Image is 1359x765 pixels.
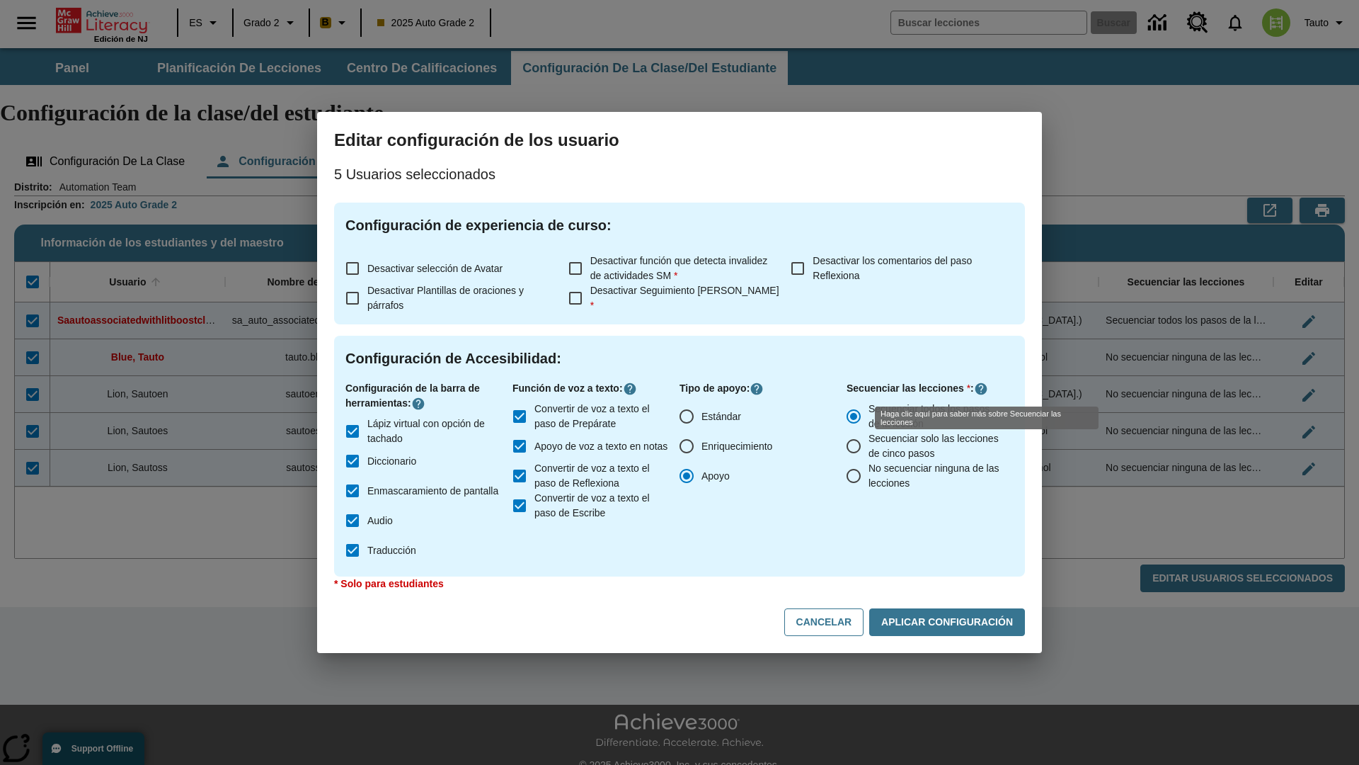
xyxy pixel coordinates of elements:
[534,461,668,491] span: Convertir de voz a texto el paso de Reflexiona
[701,439,772,454] span: Enriquecimiento
[367,484,498,499] span: Enmascaramiento de pantalla
[534,402,668,431] span: Convertir de voz a texto el paso de Prepárate
[367,285,524,311] span: Desactivar Plantillas de oraciones y párrafos
[345,347,1014,370] h4: Configuración de Accesibilidad :
[367,454,416,469] span: Diccionario
[868,431,1002,461] span: Secuenciar solo las lecciones de cinco pasos
[345,381,512,411] p: Configuración de la barra de herramientas :
[869,608,1025,636] button: Aplicar configuración
[334,577,1025,591] p: * Solo para estudiantes
[701,469,730,484] span: Apoyo
[750,382,764,396] button: Haga clic aquí para saber más sobre
[512,381,679,396] p: Función de voz a texto :
[813,255,972,281] span: Desactivar los comentarios del paso Reflexiona
[411,397,425,411] button: Haga clic aquí para saber más sobre
[367,416,501,446] span: Lápiz virtual con opción de tachado
[868,461,1002,491] span: No secuenciar ninguna de las lecciones
[868,402,1002,431] span: Secuenciar todos los pasos de la lección
[534,439,667,454] span: Apoyo de voz a texto en notas
[334,129,1025,152] h3: Editar configuración de los usuario
[784,608,864,636] button: Cancelar
[974,382,988,396] button: Haga clic aquí para saber más sobre
[623,382,637,396] button: Haga clic aquí para saber más sobre
[875,407,1099,429] div: Haga clic aquí para saber más sobre Secuenciar las lecciones
[847,381,1014,396] p: Secuenciar las lecciones :
[701,409,741,424] span: Estándar
[534,491,668,521] span: Convertir de voz a texto el paso de Escribe
[590,255,768,281] span: Desactivar función que detecta invalidez de actividades SM
[334,163,1025,186] p: 5 Usuarios seleccionados
[367,514,393,528] span: Audio
[590,285,779,311] span: Desactivar Seguimiento [PERSON_NAME]
[367,543,416,558] span: Traducción
[345,214,1014,237] h4: Configuración de experiencia de curso :
[367,263,503,274] span: Desactivar selección de Avatar
[679,381,847,396] p: Tipo de apoyo :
